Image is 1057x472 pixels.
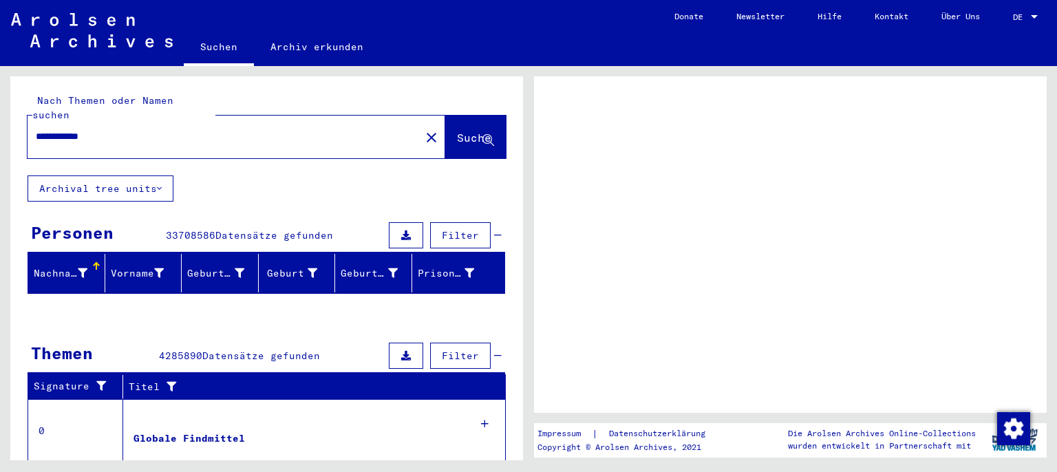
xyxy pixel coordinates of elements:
[264,262,335,284] div: Geburt‏
[788,427,976,440] p: Die Arolsen Archives Online-Collections
[159,350,202,362] span: 4285890
[445,116,506,158] button: Suche
[418,123,445,151] button: Clear
[442,350,479,362] span: Filter
[11,13,173,47] img: Arolsen_neg.svg
[788,440,976,452] p: wurden entwickelt in Partnerschaft mit
[28,254,105,292] mat-header-cell: Nachname
[34,262,105,284] div: Nachname
[264,266,318,281] div: Geburt‏
[134,431,245,446] div: Globale Findmittel
[254,30,380,63] a: Archiv erkunden
[335,254,412,292] mat-header-cell: Geburtsdatum
[187,266,244,281] div: Geburtsname
[166,229,215,242] span: 33708586
[182,254,259,292] mat-header-cell: Geburtsname
[31,220,114,245] div: Personen
[598,427,722,441] a: Datenschutzerklärung
[423,129,440,146] mat-icon: close
[259,254,336,292] mat-header-cell: Geburt‏
[537,427,592,441] a: Impressum
[28,175,173,202] button: Archival tree units
[412,254,505,292] mat-header-cell: Prisoner #
[34,379,112,394] div: Signature
[31,341,93,365] div: Themen
[341,262,415,284] div: Geburtsdatum
[442,229,479,242] span: Filter
[34,376,126,398] div: Signature
[202,350,320,362] span: Datensätze gefunden
[418,262,492,284] div: Prisoner #
[129,380,478,394] div: Titel
[418,266,475,281] div: Prisoner #
[430,222,491,248] button: Filter
[28,399,123,462] td: 0
[989,422,1040,457] img: yv_logo.png
[457,131,491,144] span: Suche
[187,262,261,284] div: Geburtsname
[1013,12,1028,22] span: DE
[996,411,1029,444] div: Zustimmung ändern
[215,229,333,242] span: Datensätze gefunden
[32,94,173,121] mat-label: Nach Themen oder Namen suchen
[430,343,491,369] button: Filter
[184,30,254,66] a: Suchen
[537,441,722,453] p: Copyright © Arolsen Archives, 2021
[997,412,1030,445] img: Zustimmung ändern
[111,262,182,284] div: Vorname
[341,266,398,281] div: Geburtsdatum
[111,266,164,281] div: Vorname
[105,254,182,292] mat-header-cell: Vorname
[34,266,87,281] div: Nachname
[537,427,722,441] div: |
[129,376,492,398] div: Titel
